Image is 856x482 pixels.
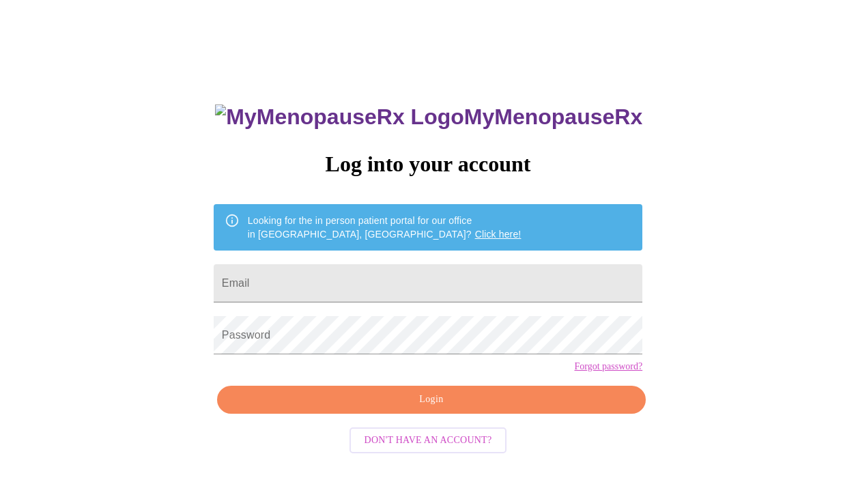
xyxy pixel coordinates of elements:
[233,391,630,408] span: Login
[574,361,642,372] a: Forgot password?
[475,229,522,240] a: Click here!
[215,104,463,130] img: MyMenopauseRx Logo
[349,427,507,454] button: Don't have an account?
[217,386,646,414] button: Login
[248,208,522,246] div: Looking for the in person patient portal for our office in [GEOGRAPHIC_DATA], [GEOGRAPHIC_DATA]?
[346,434,511,445] a: Don't have an account?
[365,432,492,449] span: Don't have an account?
[214,152,642,177] h3: Log into your account
[215,104,642,130] h3: MyMenopauseRx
